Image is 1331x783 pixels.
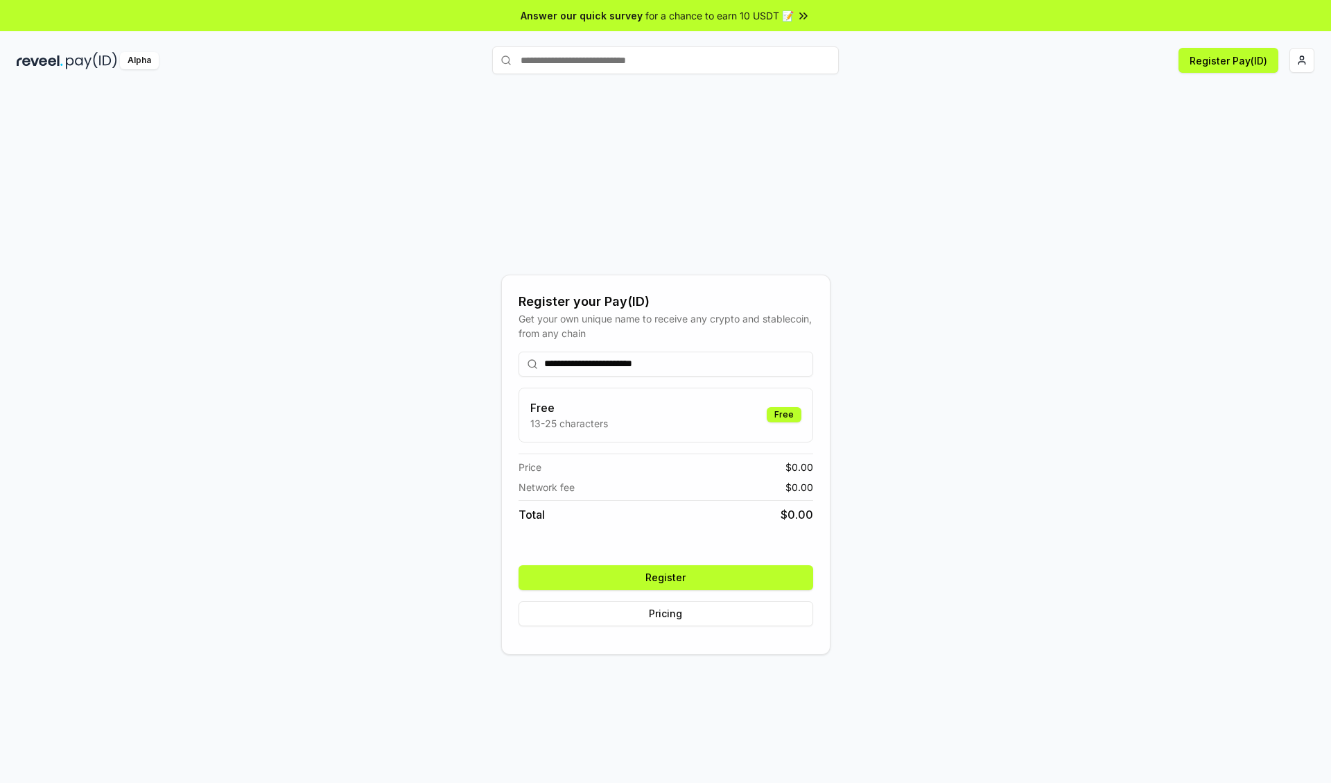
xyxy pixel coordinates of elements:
[785,480,813,494] span: $ 0.00
[767,407,801,422] div: Free
[519,460,541,474] span: Price
[521,8,643,23] span: Answer our quick survey
[519,506,545,523] span: Total
[781,506,813,523] span: $ 0.00
[519,601,813,626] button: Pricing
[1178,48,1278,73] button: Register Pay(ID)
[519,480,575,494] span: Network fee
[519,311,813,341] div: Get your own unique name to receive any crypto and stablecoin, from any chain
[530,399,608,416] h3: Free
[17,52,63,69] img: reveel_dark
[519,292,813,311] div: Register your Pay(ID)
[785,460,813,474] span: $ 0.00
[645,8,794,23] span: for a chance to earn 10 USDT 📝
[530,416,608,431] p: 13-25 characters
[519,565,813,590] button: Register
[66,52,117,69] img: pay_id
[120,52,159,69] div: Alpha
